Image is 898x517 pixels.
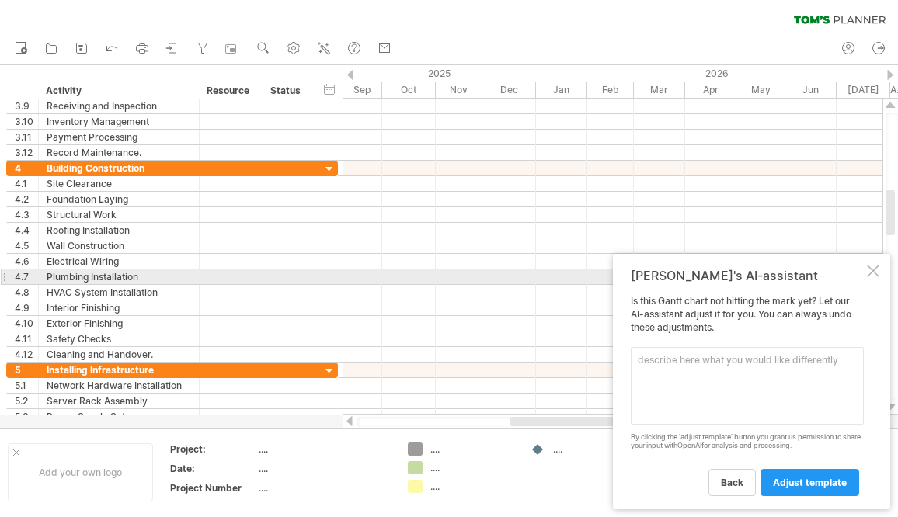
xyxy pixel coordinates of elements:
div: May 2026 [736,82,785,98]
div: 5.1 [15,378,38,393]
div: Receiving and Inspection [47,99,191,113]
div: 4.7 [15,269,38,284]
a: adjust template [761,469,859,496]
div: Resource [207,83,254,99]
div: 4.9 [15,300,38,315]
div: 3.11 [15,130,38,144]
div: Foundation Laying [47,192,191,206]
div: 4.11 [15,331,38,346]
div: Project Number [170,481,256,494]
div: Server Rack Assembly [47,394,191,408]
div: 4 [15,161,38,175]
div: Date: [170,462,256,475]
div: Exterior Finishing [47,316,191,331]
div: Status [270,83,305,99]
div: .... [430,461,515,474]
div: March 2026 [634,82,685,98]
div: [PERSON_NAME]'s AI-assistant [631,268,864,283]
div: Building Construction [47,161,191,175]
div: September 2025 [331,82,382,98]
div: December 2025 [482,82,536,98]
div: .... [259,442,389,456]
a: OpenAI [677,441,701,449]
div: 4.12 [15,347,38,362]
div: Interior Finishing [47,300,191,315]
div: .... [259,481,389,494]
div: Site Clearance [47,176,191,191]
div: Add your own logo [8,443,153,501]
div: Safety Checks [47,331,191,346]
div: Activity [46,83,190,99]
div: April 2026 [685,82,736,98]
div: Project: [170,442,256,456]
div: 3.12 [15,145,38,160]
div: .... [430,442,515,456]
div: 4.5 [15,238,38,253]
div: HVAC System Installation [47,285,191,300]
a: back [708,469,756,496]
div: 4.10 [15,316,38,331]
div: Power Supply Setup [47,409,191,424]
div: By clicking the 'adjust template' button you grant us permission to share your input with for ana... [631,433,864,450]
div: Cleaning and Handover. [47,347,191,362]
div: 3.9 [15,99,38,113]
div: Wall Construction [47,238,191,253]
div: .... [259,462,389,475]
div: Electrical Wiring [47,254,191,269]
div: 4.6 [15,254,38,269]
div: .... [430,480,515,493]
span: adjust template [773,477,847,488]
div: June 2026 [785,82,837,98]
div: July 2026 [837,82,890,98]
div: Is this Gantt chart not hitting the mark yet? Let our AI-assistant adjust it for you. You can alw... [631,295,864,495]
div: 4.4 [15,223,38,238]
div: Roofing Installation [47,223,191,238]
div: 4.3 [15,207,38,222]
div: January 2026 [536,82,587,98]
div: 4.2 [15,192,38,206]
span: back [721,477,743,488]
div: .... [553,442,638,456]
div: Installing Infrastructure [47,363,191,377]
div: Inventory Management [47,114,191,129]
div: 4.1 [15,176,38,191]
div: October 2025 [382,82,436,98]
div: 4.8 [15,285,38,300]
div: 3.10 [15,114,38,129]
div: February 2026 [587,82,634,98]
div: Record Maintenance. [47,145,191,160]
div: Plumbing Installation [47,269,191,284]
div: 5 [15,363,38,377]
div: November 2025 [436,82,482,98]
div: 5.3 [15,409,38,424]
div: Structural Work [47,207,191,222]
div: 5.2 [15,394,38,408]
div: Network Hardware Installation [47,378,191,393]
div: Payment Processing [47,130,191,144]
